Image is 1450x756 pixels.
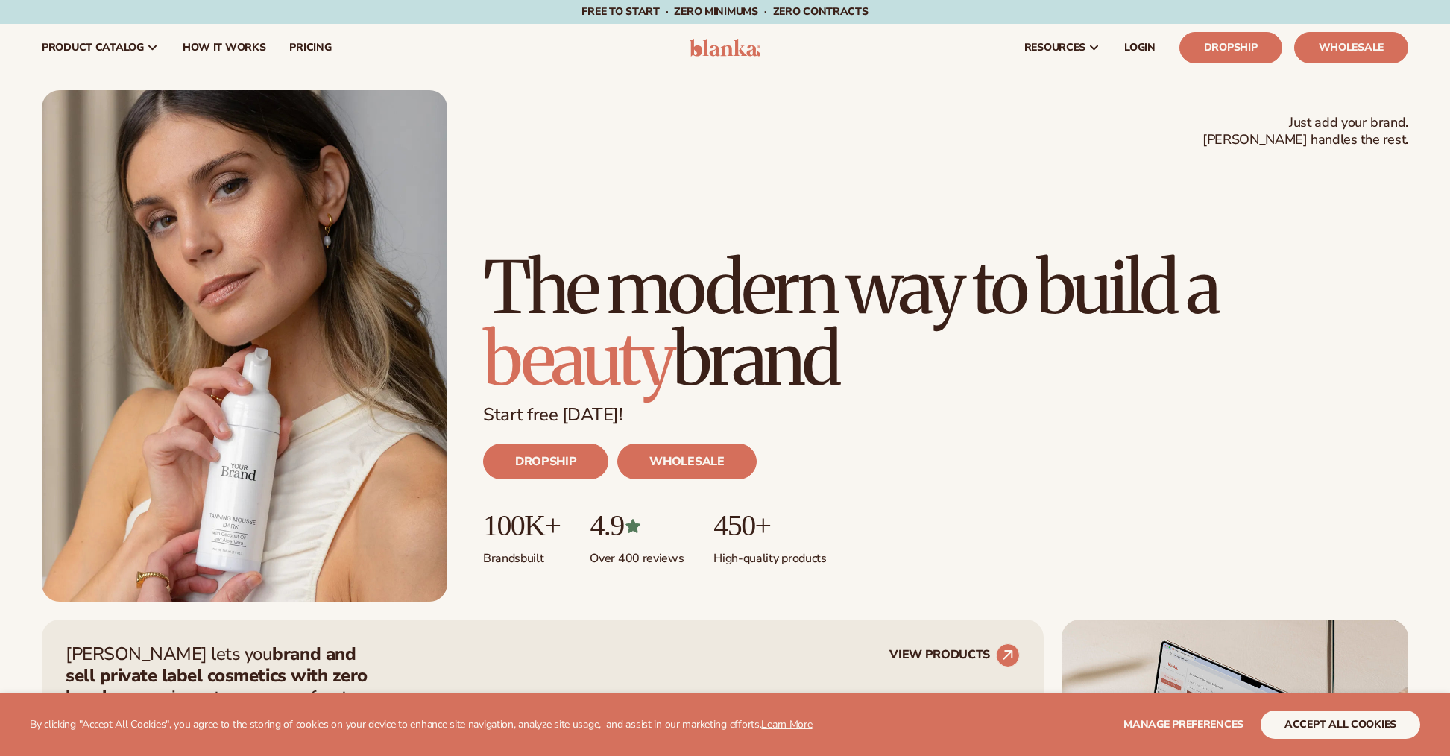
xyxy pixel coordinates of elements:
img: Blanka hero private label beauty Female holding tanning mousse [42,90,447,602]
strong: brand and sell private label cosmetics with zero hassle [66,642,368,709]
h1: The modern way to build a brand [483,252,1408,395]
a: Dropship [1179,32,1282,63]
p: Over 400 reviews [590,542,684,567]
a: How It Works [171,24,278,72]
p: High-quality products [713,542,826,567]
span: How It Works [183,42,266,54]
p: Start free [DATE]! [483,404,1408,426]
img: logo [690,39,760,57]
p: 450+ [713,509,826,542]
p: 4.9 [590,509,684,542]
p: By clicking "Accept All Cookies", you agree to the storing of cookies on your device to enhance s... [30,719,813,731]
a: pricing [277,24,343,72]
span: pricing [289,42,331,54]
span: LOGIN [1124,42,1156,54]
a: Wholesale [1294,32,1408,63]
a: WHOLESALE [617,444,756,479]
span: product catalog [42,42,144,54]
a: DROPSHIP [483,444,608,479]
span: Just add your brand. [PERSON_NAME] handles the rest. [1202,114,1408,149]
span: Manage preferences [1123,717,1243,731]
p: [PERSON_NAME] lets you —zero inventory, zero upfront costs, and we handle fulfillment for you. [66,643,386,729]
button: accept all cookies [1261,711,1420,739]
span: beauty [483,315,672,404]
span: Free to start · ZERO minimums · ZERO contracts [581,4,868,19]
p: Brands built [483,542,560,567]
button: Manage preferences [1123,711,1243,739]
a: product catalog [30,24,171,72]
a: LOGIN [1112,24,1167,72]
a: Learn More [761,717,812,731]
p: 100K+ [483,509,560,542]
span: resources [1024,42,1085,54]
a: VIEW PRODUCTS [889,643,1020,667]
a: resources [1012,24,1112,72]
